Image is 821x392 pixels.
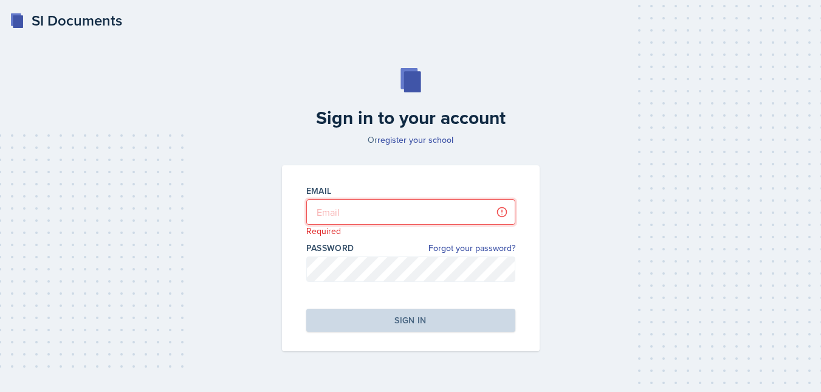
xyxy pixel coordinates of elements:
[428,242,515,255] a: Forgot your password?
[275,134,547,146] p: Or
[275,107,547,129] h2: Sign in to your account
[394,314,426,326] div: Sign in
[377,134,453,146] a: register your school
[306,242,354,254] label: Password
[306,199,515,225] input: Email
[10,10,122,32] a: SI Documents
[306,309,515,332] button: Sign in
[306,185,332,197] label: Email
[306,225,515,237] p: Required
